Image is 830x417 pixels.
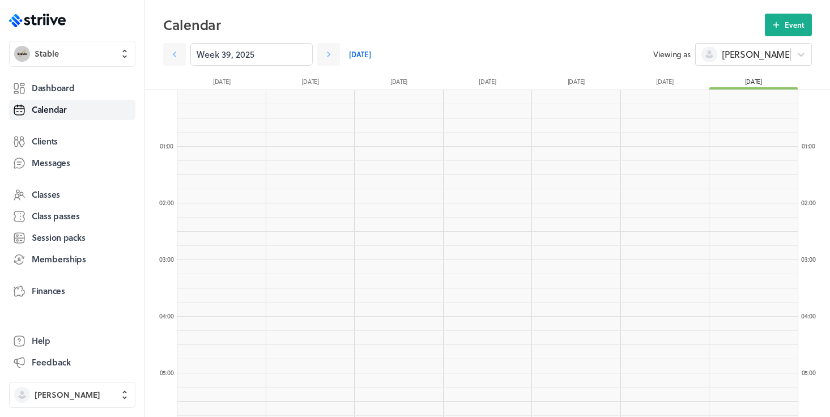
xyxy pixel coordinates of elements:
[32,82,74,94] span: Dashboard
[443,77,531,90] div: [DATE]
[355,77,443,90] div: [DATE]
[653,49,691,60] span: Viewing as
[797,384,824,411] iframe: gist-messenger-bubble-iframe
[266,77,354,90] div: [DATE]
[9,78,135,99] a: Dashboard
[177,77,266,90] div: [DATE]
[35,48,59,59] span: Stable
[166,198,174,207] span: :00
[32,335,50,347] span: Help
[9,281,135,301] a: Finances
[9,331,135,351] a: Help
[9,352,135,373] button: Feedback
[797,142,820,150] div: 01
[9,153,135,173] a: Messages
[722,48,792,61] span: [PERSON_NAME]
[620,77,709,90] div: [DATE]
[32,210,80,222] span: Class passes
[349,43,371,66] a: [DATE]
[9,382,135,408] button: [PERSON_NAME]
[32,189,60,201] span: Classes
[32,232,85,244] span: Session packs
[32,356,71,368] span: Feedback
[165,141,173,151] span: :00
[155,368,178,377] div: 05
[155,255,178,263] div: 03
[163,14,765,36] h2: Calendar
[9,249,135,270] a: Memberships
[32,253,86,265] span: Memberships
[190,43,313,66] input: YYYY-M-D
[9,41,135,67] button: StableStable
[532,77,620,90] div: [DATE]
[155,142,178,150] div: 01
[797,312,820,320] div: 04
[808,254,816,264] span: :00
[32,285,65,297] span: Finances
[32,135,58,147] span: Clients
[166,311,174,321] span: :00
[807,368,815,377] span: :00
[9,100,135,120] a: Calendar
[797,368,820,377] div: 05
[32,157,70,169] span: Messages
[35,389,100,401] span: [PERSON_NAME]
[785,20,805,30] span: Event
[155,198,178,207] div: 02
[808,311,816,321] span: :00
[765,14,812,36] button: Event
[14,46,30,62] img: Stable
[155,312,178,320] div: 04
[9,206,135,227] a: Class passes
[709,77,798,90] div: [DATE]
[9,131,135,152] a: Clients
[797,198,820,207] div: 02
[166,254,174,264] span: :00
[32,104,67,116] span: Calendar
[165,368,173,377] span: :00
[9,185,135,205] a: Classes
[797,255,820,263] div: 03
[808,198,816,207] span: :00
[807,141,815,151] span: :00
[9,228,135,248] a: Session packs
